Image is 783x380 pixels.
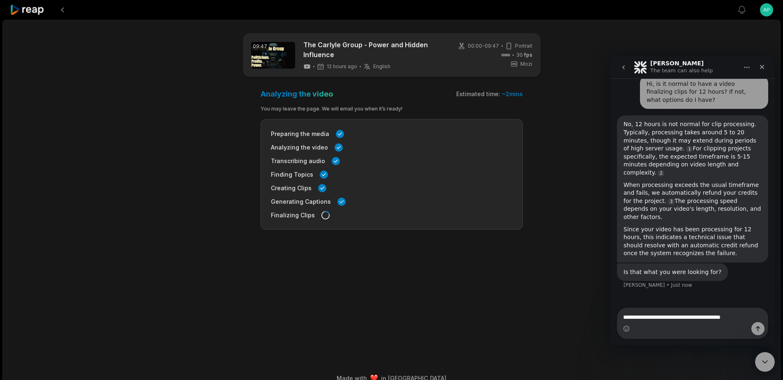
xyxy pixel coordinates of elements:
span: Analyzing the video [271,143,328,152]
div: Estimated time: [456,90,523,98]
span: Preparing the media [271,129,329,138]
span: 12 hours ago [327,63,357,70]
iframe: Intercom live chat [755,352,775,372]
span: English [373,63,390,70]
span: 30 [516,51,532,59]
iframe: Intercom live chat [610,56,775,345]
span: Generating Captions [271,197,331,206]
span: Finding Topics [271,170,313,179]
div: You may leave the page. We will email you when it’s ready! [261,105,523,113]
span: Creating Clips [271,184,312,192]
span: fps [524,52,532,58]
h3: Analyzing the video [261,89,333,99]
span: Mozi [520,60,532,68]
a: The Carlyle Group - Power and Hidden Influence [303,40,445,60]
span: 00:00 - 09:47 [468,42,499,50]
span: ~ 2 mins [502,90,523,97]
span: Portrait [515,42,532,50]
span: Finalizing Clips [271,211,315,219]
span: Transcribing audio [271,157,325,165]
